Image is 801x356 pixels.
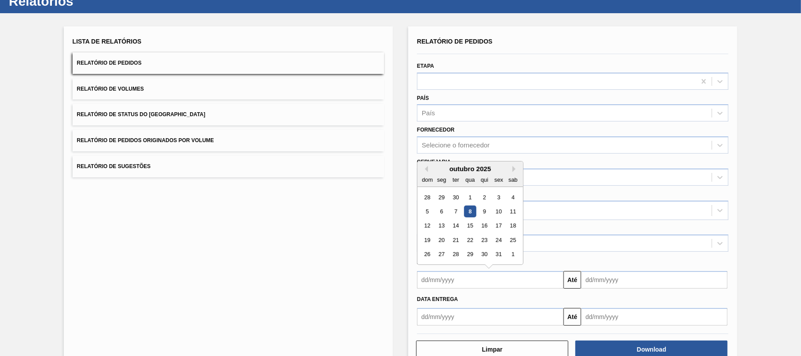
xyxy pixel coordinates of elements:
span: Relatório de Pedidos [77,60,142,66]
label: Etapa [417,63,434,69]
div: seg [436,174,448,186]
div: Choose domingo, 12 de outubro de 2025 [421,220,433,232]
div: Choose quinta-feira, 2 de outubro de 2025 [479,191,490,203]
span: Lista de Relatórios [73,38,142,45]
div: Choose sábado, 4 de outubro de 2025 [507,191,519,203]
div: Choose sexta-feira, 3 de outubro de 2025 [493,191,505,203]
div: Choose sexta-feira, 31 de outubro de 2025 [493,249,505,261]
div: Choose quinta-feira, 16 de outubro de 2025 [479,220,490,232]
div: Choose terça-feira, 7 de outubro de 2025 [450,206,462,217]
button: Relatório de Pedidos Originados por Volume [73,130,384,151]
button: Relatório de Pedidos [73,52,384,74]
div: Choose segunda-feira, 20 de outubro de 2025 [436,234,448,246]
div: Choose sábado, 11 de outubro de 2025 [507,206,519,217]
div: month 2025-10 [420,190,520,261]
div: Choose terça-feira, 30 de setembro de 2025 [450,191,462,203]
div: Choose quarta-feira, 8 de outubro de 2025 [464,206,476,217]
div: Choose quinta-feira, 9 de outubro de 2025 [479,206,490,217]
div: Choose terça-feira, 14 de outubro de 2025 [450,220,462,232]
button: Previous Month [422,166,428,172]
label: País [417,95,429,101]
input: dd/mm/yyyy [417,308,563,326]
span: Relatório de Pedidos [417,38,493,45]
div: Choose segunda-feira, 6 de outubro de 2025 [436,206,448,217]
div: Choose sexta-feira, 24 de outubro de 2025 [493,234,505,246]
div: Choose quarta-feira, 15 de outubro de 2025 [464,220,476,232]
input: dd/mm/yyyy [581,271,728,289]
label: Fornecedor [417,127,454,133]
div: qua [464,174,476,186]
div: Choose segunda-feira, 29 de setembro de 2025 [436,191,448,203]
div: Choose domingo, 28 de setembro de 2025 [421,191,433,203]
div: sex [493,174,505,186]
button: Até [563,308,581,326]
button: Relatório de Volumes [73,78,384,100]
div: sab [507,174,519,186]
div: Choose quinta-feira, 30 de outubro de 2025 [479,249,490,261]
div: Selecione o fornecedor [422,142,490,149]
div: País [422,110,435,117]
button: Relatório de Sugestões [73,156,384,177]
button: Relatório de Status do [GEOGRAPHIC_DATA] [73,104,384,125]
span: Relatório de Pedidos Originados por Volume [77,137,214,143]
div: Choose domingo, 19 de outubro de 2025 [421,234,433,246]
div: Choose domingo, 26 de outubro de 2025 [421,249,433,261]
input: dd/mm/yyyy [417,271,563,289]
div: dom [421,174,433,186]
button: Next Month [512,166,519,172]
div: Choose sexta-feira, 17 de outubro de 2025 [493,220,505,232]
div: Choose segunda-feira, 13 de outubro de 2025 [436,220,448,232]
span: Relatório de Volumes [77,86,144,92]
div: Choose quarta-feira, 1 de outubro de 2025 [464,191,476,203]
div: ter [450,174,462,186]
div: Choose sábado, 25 de outubro de 2025 [507,234,519,246]
div: Choose terça-feira, 28 de outubro de 2025 [450,249,462,261]
div: Choose quarta-feira, 22 de outubro de 2025 [464,234,476,246]
div: Choose terça-feira, 21 de outubro de 2025 [450,234,462,246]
span: Data Entrega [417,296,458,302]
span: Relatório de Status do [GEOGRAPHIC_DATA] [77,111,205,117]
div: Choose sábado, 1 de novembro de 2025 [507,249,519,261]
input: dd/mm/yyyy [581,308,728,326]
div: outubro 2025 [417,165,523,172]
div: Choose segunda-feira, 27 de outubro de 2025 [436,249,448,261]
div: Choose quarta-feira, 29 de outubro de 2025 [464,249,476,261]
button: Até [563,271,581,289]
div: qui [479,174,490,186]
div: Choose quinta-feira, 23 de outubro de 2025 [479,234,490,246]
label: Cervejaria [417,159,451,165]
div: Choose sábado, 18 de outubro de 2025 [507,220,519,232]
div: Choose sexta-feira, 10 de outubro de 2025 [493,206,505,217]
span: Relatório de Sugestões [77,163,151,169]
div: Choose domingo, 5 de outubro de 2025 [421,206,433,217]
